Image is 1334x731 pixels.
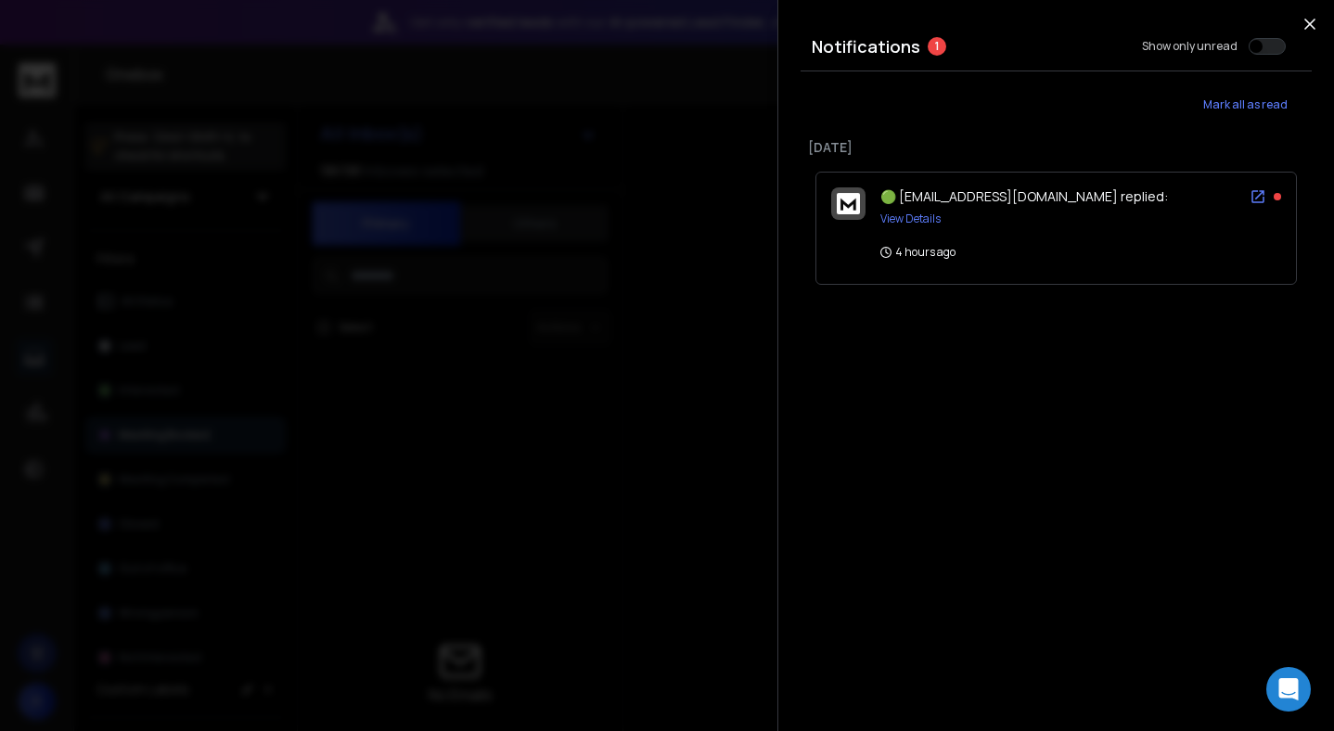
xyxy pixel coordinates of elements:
span: 1 [928,37,946,56]
img: logo [837,193,860,214]
span: Mark all as read [1203,97,1288,112]
div: Open Intercom Messenger [1266,667,1311,712]
button: View Details [880,212,941,226]
button: Mark all as read [1178,86,1312,123]
label: Show only unread [1142,39,1238,54]
span: 🟢 [EMAIL_ADDRESS][DOMAIN_NAME] replied: [880,187,1168,205]
p: 4 hours ago [880,245,956,260]
p: [DATE] [808,138,1304,157]
h3: Notifications [812,33,920,59]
